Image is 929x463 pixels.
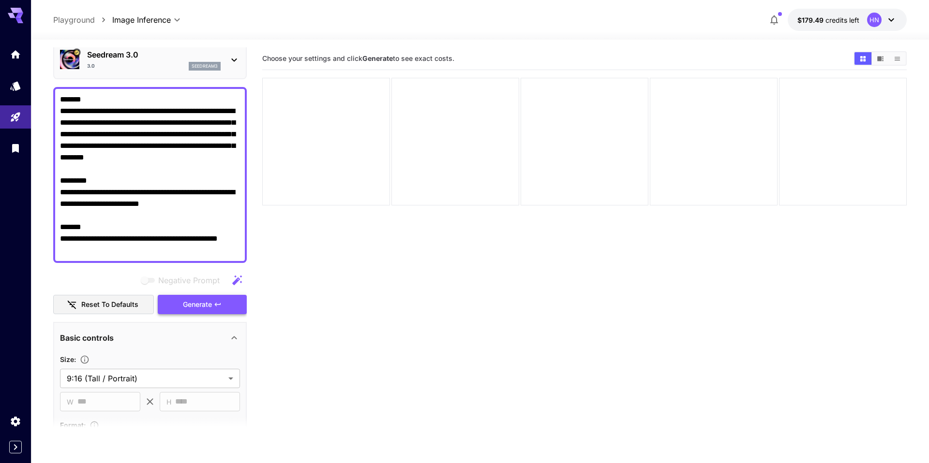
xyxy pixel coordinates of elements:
button: Show images in video view [872,52,889,65]
p: Seedream 3.0 [87,49,221,60]
span: H [166,396,171,407]
button: Adjust the dimensions of the generated image by specifying its width and height in pixels, or sel... [76,355,93,364]
span: Negative prompts are not compatible with the selected model. [139,274,227,286]
button: Show images in list view [889,52,906,65]
nav: breadcrumb [53,14,112,26]
span: Negative Prompt [158,275,220,286]
div: Home [10,48,21,60]
p: 3.0 [87,62,95,70]
div: Models [10,80,21,92]
span: Generate [183,299,212,311]
p: seedream3 [192,63,218,70]
span: $179.49 [797,16,825,24]
button: Reset to defaults [53,295,154,315]
span: credits left [825,16,859,24]
div: Settings [10,415,21,427]
div: Certified Model – Vetted for best performance and includes a commercial license.Seedream 3.03.0se... [60,45,240,74]
div: HN [867,13,882,27]
div: Playground [10,111,21,123]
b: Generate [362,54,393,62]
button: Show images in grid view [854,52,871,65]
div: Show images in grid viewShow images in video viewShow images in list view [854,51,907,66]
div: Library [10,142,21,154]
span: Size : [60,355,76,363]
div: $179.49396 [797,15,859,25]
button: Expand sidebar [9,441,22,453]
button: Certified Model – Vetted for best performance and includes a commercial license. [73,49,81,57]
div: Basic controls [60,326,240,349]
a: Playground [53,14,95,26]
span: Image Inference [112,14,171,26]
span: Choose your settings and click to see exact costs. [262,54,454,62]
button: Generate [158,295,247,315]
span: W [67,396,74,407]
span: 9:16 (Tall / Portrait) [67,373,225,384]
p: Basic controls [60,332,114,344]
button: $179.49396HN [788,9,907,31]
